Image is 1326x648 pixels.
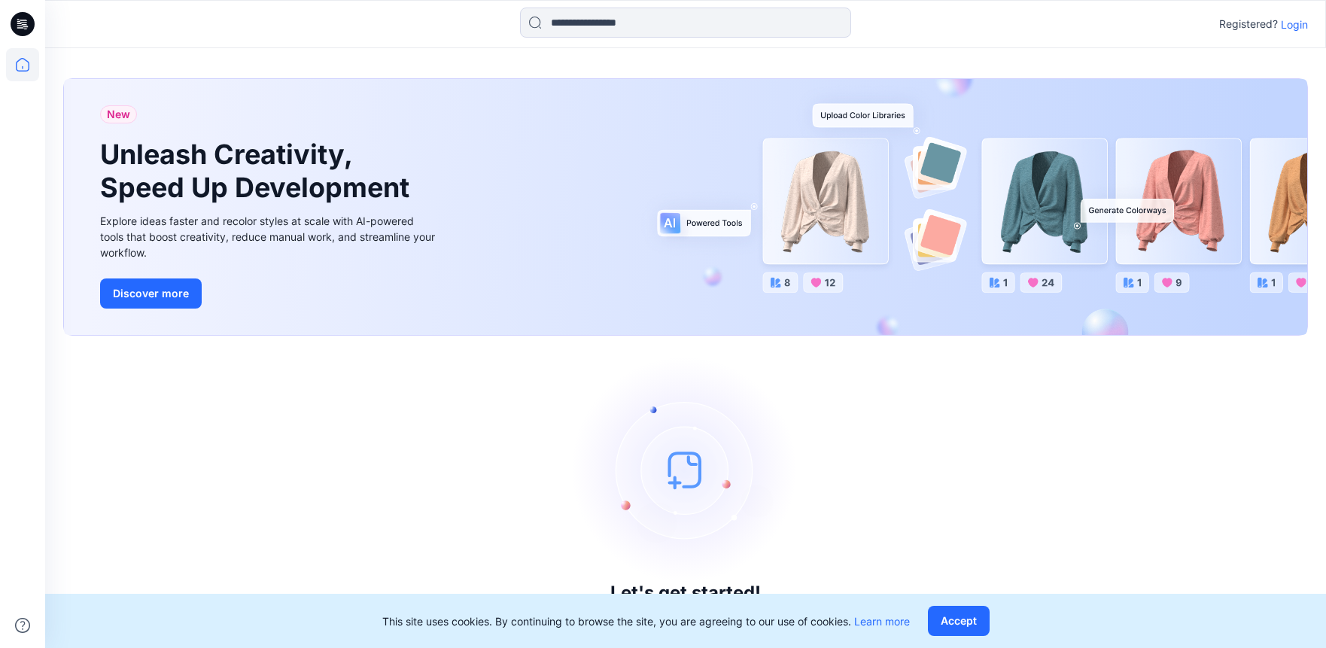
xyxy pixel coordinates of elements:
[1219,15,1278,33] p: Registered?
[854,615,910,628] a: Learn more
[382,613,910,629] p: This site uses cookies. By continuing to browse the site, you are agreeing to our use of cookies.
[928,606,990,636] button: Accept
[107,105,130,123] span: New
[100,278,439,309] a: Discover more
[1281,17,1308,32] p: Login
[573,357,798,583] img: empty-state-image.svg
[100,278,202,309] button: Discover more
[100,213,439,260] div: Explore ideas faster and recolor styles at scale with AI-powered tools that boost creativity, red...
[610,583,761,604] h3: Let's get started!
[100,138,416,203] h1: Unleash Creativity, Speed Up Development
